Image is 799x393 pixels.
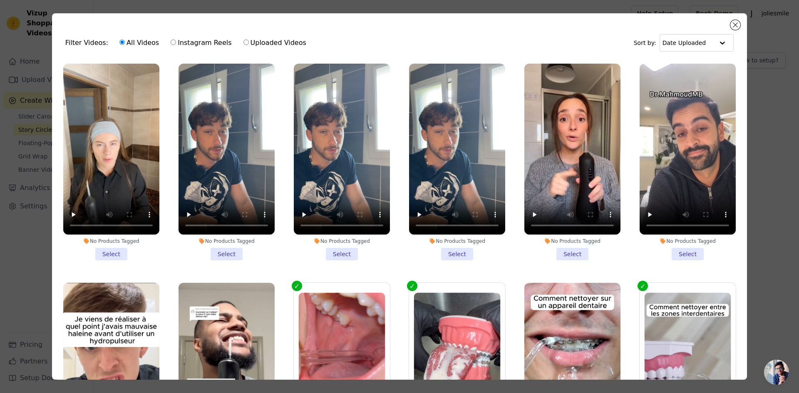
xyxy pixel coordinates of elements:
div: No Products Tagged [640,238,736,245]
label: Uploaded Videos [243,37,307,48]
button: Close modal [730,20,740,30]
div: No Products Tagged [409,238,505,245]
div: No Products Tagged [524,238,620,245]
div: No Products Tagged [294,238,390,245]
div: Filter Videos: [65,33,311,52]
div: No Products Tagged [179,238,275,245]
div: Ouvrir le chat [764,360,789,385]
label: All Videos [119,37,159,48]
div: No Products Tagged [63,238,159,245]
div: Sort by: [634,34,734,52]
label: Instagram Reels [170,37,232,48]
